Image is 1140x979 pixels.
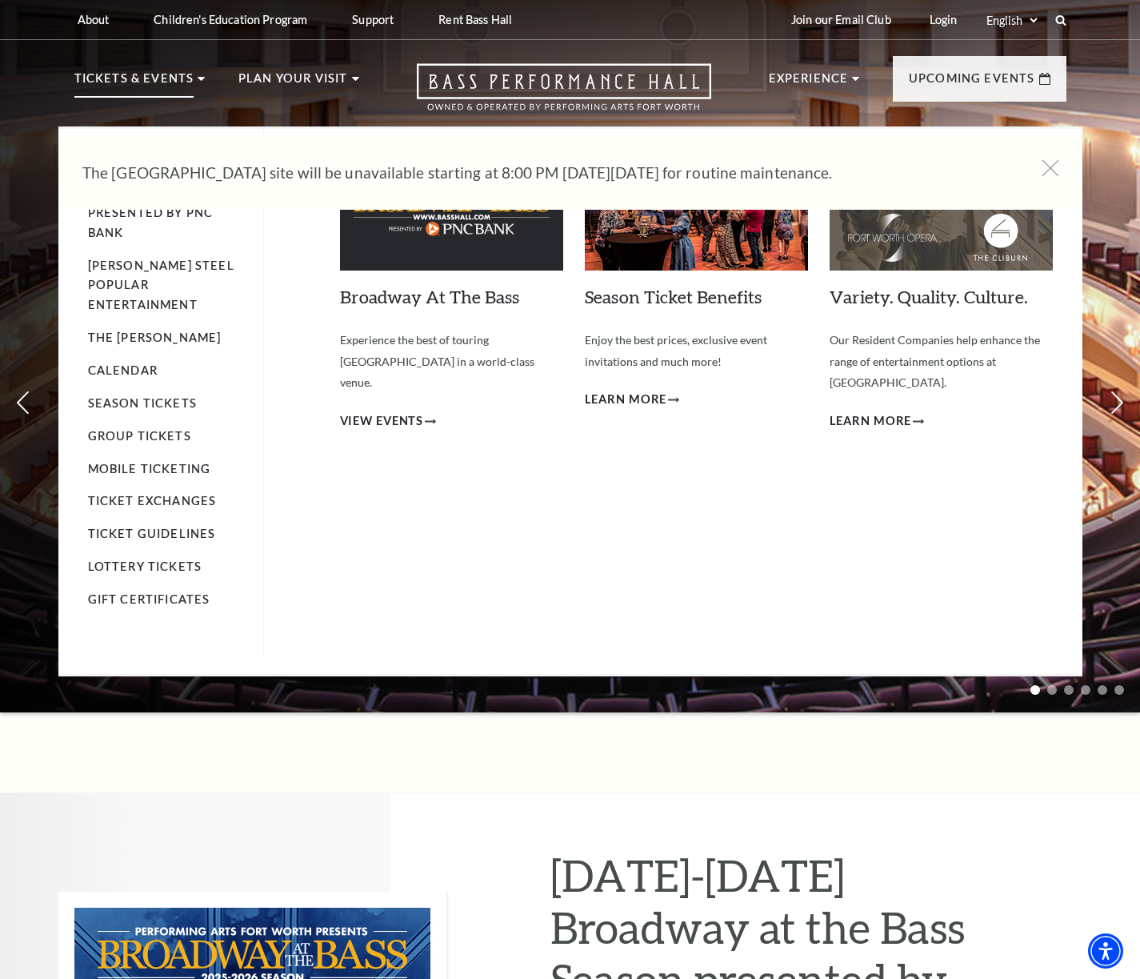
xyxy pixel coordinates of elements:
[88,494,217,508] a: Ticket Exchanges
[769,69,849,98] p: Experience
[830,411,925,431] a: Learn More Variety. Quality. Culture.
[88,259,234,312] a: [PERSON_NAME] Steel Popular Entertainment
[154,13,307,26] p: Children's Education Program
[340,330,563,394] p: Experience the best of touring [GEOGRAPHIC_DATA] in a world-class venue.
[983,13,1040,28] select: Select:
[585,390,667,410] span: Learn More
[88,560,202,573] a: Lottery Tickets
[909,69,1035,98] p: Upcoming Events
[352,13,394,26] p: Support
[830,411,912,431] span: Learn More
[88,592,210,606] a: Gift Certificates
[88,462,211,475] a: Mobile Ticketing
[340,411,437,431] a: View Events
[585,286,762,307] a: Season Ticket Benefits
[78,13,110,26] p: About
[88,527,216,540] a: Ticket Guidelines
[359,63,769,126] a: Open this option
[585,330,808,372] p: Enjoy the best prices, exclusive event invitations and much more!
[88,331,222,344] a: The [PERSON_NAME]
[88,363,158,377] a: Calendar
[82,160,1010,186] p: The [GEOGRAPHIC_DATA] site will be unavailable starting at 8:00 PM [DATE][DATE] for routine maint...
[340,150,563,271] img: Broadway At The Bass
[830,286,1028,307] a: Variety. Quality. Culture.
[238,69,348,98] p: Plan Your Visit
[340,411,424,431] span: View Events
[340,286,519,307] a: Broadway At The Bass
[1088,933,1123,969] div: Accessibility Menu
[830,330,1053,394] p: Our Resident Companies help enhance the range of entertainment options at [GEOGRAPHIC_DATA].
[88,396,197,410] a: Season Tickets
[585,390,680,410] a: Learn More Season Ticket Benefits
[830,150,1053,271] img: Variety. Quality. Culture.
[88,429,191,443] a: Group Tickets
[438,13,512,26] p: Rent Bass Hall
[74,69,194,98] p: Tickets & Events
[585,150,808,271] img: Season Ticket Benefits
[88,186,246,239] a: Broadway At The Bass presented by PNC Bank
